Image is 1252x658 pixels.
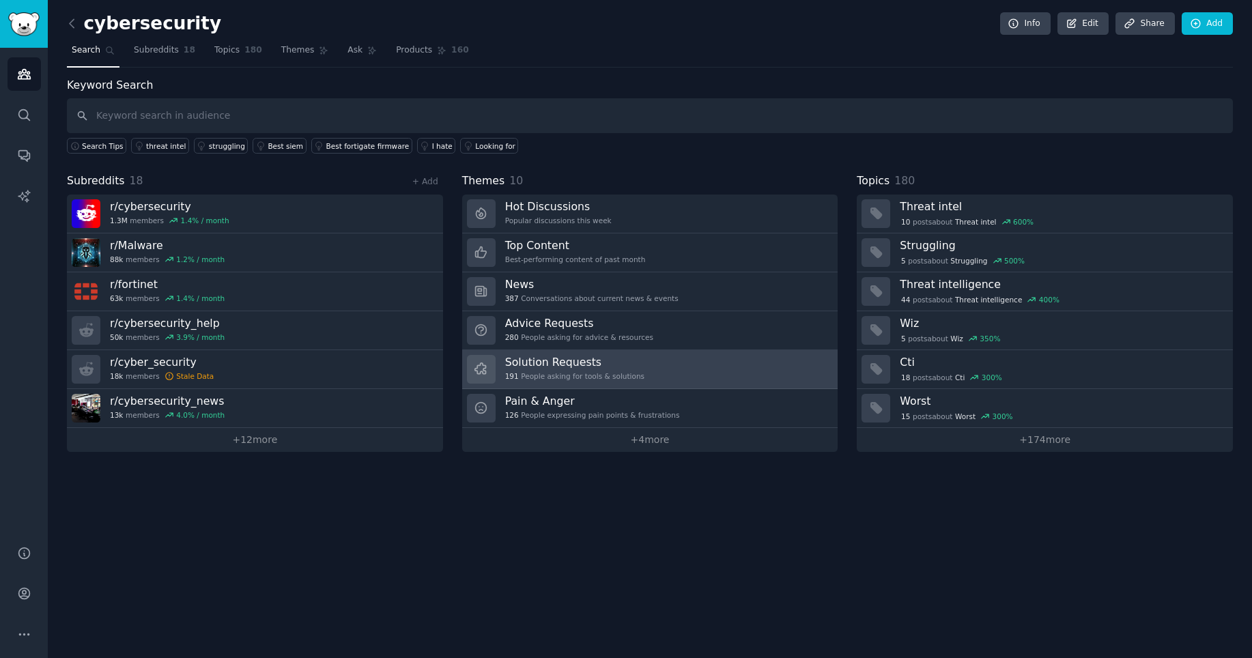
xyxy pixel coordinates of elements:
span: 50k [110,332,123,342]
div: post s about [900,294,1060,306]
a: Subreddits18 [129,40,200,68]
h3: Advice Requests [505,316,653,330]
span: Search [72,44,100,57]
span: 280 [505,332,519,342]
a: threat intel [131,138,189,154]
span: Worst [955,412,976,421]
h3: r/ cybersecurity [110,199,229,214]
a: Wiz5postsaboutWiz350% [857,311,1233,350]
span: 18k [110,371,123,381]
a: Ask [343,40,382,68]
span: 180 [244,44,262,57]
a: Themes [276,40,334,68]
div: Popular discussions this week [505,216,612,225]
a: +174more [857,428,1233,452]
span: Cti [955,373,965,382]
span: 10 [901,217,910,227]
span: Products [396,44,432,57]
div: Best-performing content of past month [505,255,646,264]
span: 18 [184,44,195,57]
span: Threat intelligence [955,295,1022,304]
div: 600 % [1013,217,1034,227]
span: 15 [901,412,910,421]
a: Topics180 [210,40,267,68]
span: Subreddits [67,173,125,190]
h3: r/ cybersecurity_news [110,394,225,408]
div: members [110,216,229,225]
div: 500 % [1004,256,1025,266]
span: 18 [901,373,910,382]
span: 1.3M [110,216,128,225]
img: GummySearch logo [8,12,40,36]
div: 1.2 % / month [176,255,225,264]
div: post s about [900,371,1003,384]
h3: r/ Malware [110,238,225,253]
a: Worst15postsaboutWorst300% [857,389,1233,428]
a: Search [67,40,119,68]
h3: Worst [900,394,1223,408]
span: 160 [451,44,469,57]
a: Hot DiscussionsPopular discussions this week [462,195,838,233]
a: + Add [412,177,438,186]
a: Best fortigate firmware [311,138,412,154]
div: post s about [900,255,1025,267]
span: 126 [505,410,519,420]
h3: Solution Requests [505,355,644,369]
span: 88k [110,255,123,264]
div: 400 % [1039,295,1059,304]
div: 350 % [980,334,1000,343]
div: People asking for advice & resources [505,332,653,342]
span: 10 [509,174,523,187]
h3: Pain & Anger [505,394,680,408]
a: Solution Requests191People asking for tools & solutions [462,350,838,389]
div: Conversations about current news & events [505,294,679,303]
a: r/cybersecurity_news13kmembers4.0% / month [67,389,443,428]
a: Info [1000,12,1051,35]
a: Threat intel10postsaboutThreat intel600% [857,195,1233,233]
div: 1.4 % / month [176,294,225,303]
h3: r/ cybersecurity_help [110,316,225,330]
h3: News [505,277,679,291]
span: 191 [505,371,519,381]
div: People expressing pain points & frustrations [505,410,680,420]
a: +4more [462,428,838,452]
img: cybersecurity_news [72,394,100,423]
a: Add [1182,12,1233,35]
div: People asking for tools & solutions [505,371,644,381]
div: members [110,255,225,264]
span: 180 [894,174,915,187]
a: struggling [194,138,248,154]
div: Looking for [475,141,515,151]
button: Search Tips [67,138,126,154]
span: 387 [505,294,519,303]
div: threat intel [146,141,186,151]
a: r/Malware88kmembers1.2% / month [67,233,443,272]
a: Products160 [391,40,473,68]
a: Best siem [253,138,306,154]
div: post s about [900,216,1034,228]
h3: r/ fortinet [110,277,225,291]
a: I hate [417,138,456,154]
h3: Threat intelligence [900,277,1223,291]
span: Themes [462,173,505,190]
span: 44 [901,295,910,304]
div: post s about [900,410,1014,423]
div: post s about [900,332,1001,345]
h3: Cti [900,355,1223,369]
a: Edit [1057,12,1109,35]
div: Stale Data [176,371,214,381]
div: 3.9 % / month [176,332,225,342]
h3: Top Content [505,238,646,253]
span: 13k [110,410,123,420]
span: 5 [901,256,906,266]
a: +12more [67,428,443,452]
span: Topics [857,173,890,190]
h3: Hot Discussions [505,199,612,214]
a: Struggling5postsaboutStruggling500% [857,233,1233,272]
span: Struggling [950,256,987,266]
span: Search Tips [82,141,124,151]
div: 4.0 % / month [176,410,225,420]
span: 18 [130,174,143,187]
a: Threat intelligence44postsaboutThreat intelligence400% [857,272,1233,311]
a: Looking for [460,138,518,154]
